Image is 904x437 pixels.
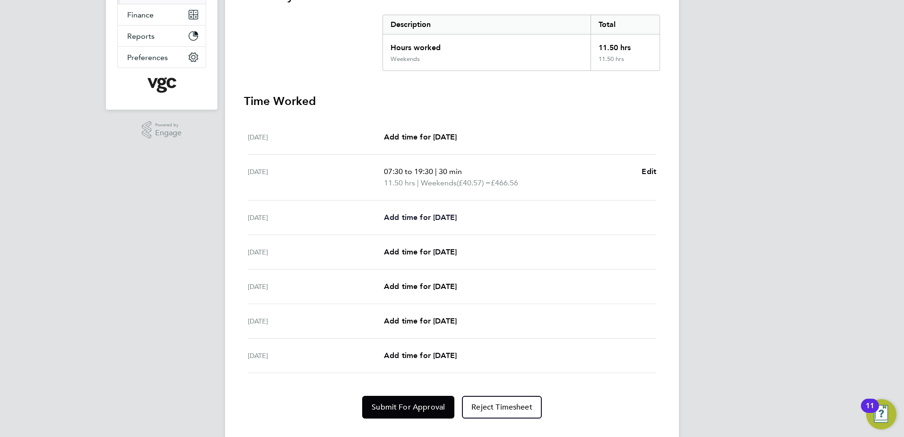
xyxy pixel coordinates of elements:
[491,178,518,187] span: £466.56
[384,167,433,176] span: 07:30 to 19:30
[127,10,154,19] span: Finance
[384,282,457,291] span: Add time for [DATE]
[384,132,457,141] span: Add time for [DATE]
[384,178,415,187] span: 11.50 hrs
[248,166,384,189] div: [DATE]
[384,350,457,361] a: Add time for [DATE]
[383,35,591,55] div: Hours worked
[155,121,182,129] span: Powered by
[118,26,206,46] button: Reports
[384,213,457,222] span: Add time for [DATE]
[248,212,384,223] div: [DATE]
[462,396,542,419] button: Reject Timesheet
[384,315,457,327] a: Add time for [DATE]
[384,316,457,325] span: Add time for [DATE]
[391,55,420,63] div: Weekends
[384,247,457,256] span: Add time for [DATE]
[591,55,660,70] div: 11.50 hrs
[421,177,457,189] span: Weekends
[384,351,457,360] span: Add time for [DATE]
[248,281,384,292] div: [DATE]
[642,166,656,177] a: Edit
[642,167,656,176] span: Edit
[127,32,155,41] span: Reports
[417,178,419,187] span: |
[471,402,532,412] span: Reject Timesheet
[457,178,491,187] span: (£40.57) =
[248,315,384,327] div: [DATE]
[384,246,457,258] a: Add time for [DATE]
[372,402,445,412] span: Submit For Approval
[244,94,660,109] h3: Time Worked
[118,47,206,68] button: Preferences
[384,131,457,143] a: Add time for [DATE]
[118,4,206,25] button: Finance
[117,78,206,93] a: Go to home page
[591,15,660,34] div: Total
[155,129,182,137] span: Engage
[384,281,457,292] a: Add time for [DATE]
[435,167,437,176] span: |
[148,78,176,93] img: vgcgroup-logo-retina.png
[383,15,591,34] div: Description
[382,15,660,71] div: Summary
[127,53,168,62] span: Preferences
[439,167,462,176] span: 30 min
[866,406,874,418] div: 11
[248,246,384,258] div: [DATE]
[384,212,457,223] a: Add time for [DATE]
[142,121,182,139] a: Powered byEngage
[248,131,384,143] div: [DATE]
[591,35,660,55] div: 11.50 hrs
[362,396,454,419] button: Submit For Approval
[248,350,384,361] div: [DATE]
[866,399,896,429] button: Open Resource Center, 11 new notifications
